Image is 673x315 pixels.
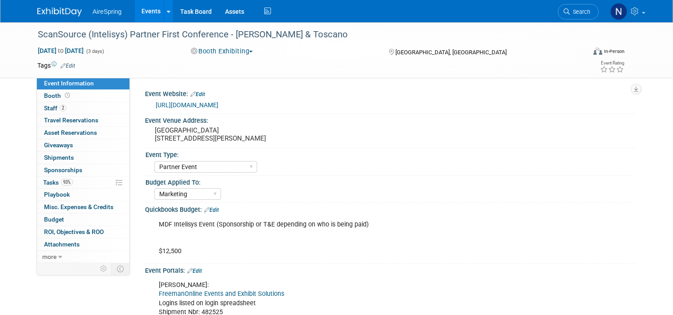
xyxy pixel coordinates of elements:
img: Natalie Pyron [610,3,627,20]
div: Event Website: [145,87,636,99]
div: Budget Applied To: [145,176,632,187]
a: Staff2 [37,102,129,114]
a: Asset Reservations [37,127,129,139]
a: Playbook [37,189,129,201]
span: [DATE] [DATE] [37,47,84,55]
a: Attachments [37,238,129,250]
span: ROI, Objectives & ROO [44,228,104,235]
span: Shipments [44,154,74,161]
a: ROI, Objectives & ROO [37,226,129,238]
span: 2 [60,105,66,111]
div: Event Venue Address: [145,114,636,125]
span: Event Information [44,80,94,87]
span: Playbook [44,191,70,198]
span: Sponsorships [44,166,82,174]
a: Edit [60,63,75,69]
span: Search [570,8,590,15]
span: 93% [61,179,73,186]
a: [URL][DOMAIN_NAME] [156,101,218,109]
span: (3 days) [85,48,104,54]
img: ExhibitDay [37,8,82,16]
a: Shipments [37,152,129,164]
span: Staff [44,105,66,112]
pre: [GEOGRAPHIC_DATA] [STREET_ADDRESS][PERSON_NAME] [155,126,340,142]
div: Event Type: [145,148,632,159]
a: Misc. Expenses & Credits [37,201,129,213]
a: Giveaways [37,139,129,151]
span: more [42,253,56,260]
span: Tasks [43,179,73,186]
a: Search [558,4,599,20]
span: Booth not reserved yet [63,92,72,99]
span: [GEOGRAPHIC_DATA], [GEOGRAPHIC_DATA] [395,49,507,56]
div: Event Rating [600,61,624,65]
div: MDF Intelisys Event (Sponsorship or T&E depending on who is being paid) $12,500 [153,216,540,260]
span: Budget [44,216,64,223]
a: more [37,251,129,263]
span: Giveaways [44,141,73,149]
div: In-Person [604,48,625,55]
a: Tasks93% [37,177,129,189]
td: Tags [37,61,75,70]
div: Event Format [538,46,625,60]
a: Edit [204,207,219,213]
a: Sponsorships [37,164,129,176]
a: Edit [187,268,202,274]
span: AireSpring [93,8,121,15]
td: Toggle Event Tabs [112,263,130,275]
div: ScanSource (Intelisys) Partner First Conference - [PERSON_NAME] & Toscano [35,27,575,43]
span: Booth [44,92,72,99]
a: Travel Reservations [37,114,129,126]
a: Edit [190,91,205,97]
div: Event Portals: [145,264,636,275]
div: Quickbooks Budget: [145,203,636,214]
a: Event Information [37,77,129,89]
img: Format-Inperson.png [593,48,602,55]
a: Budget [37,214,129,226]
span: Misc. Expenses & Credits [44,203,113,210]
a: Booth [37,90,129,102]
span: Travel Reservations [44,117,98,124]
td: Personalize Event Tab Strip [96,263,112,275]
button: Booth Exhibiting [188,47,257,56]
span: Attachments [44,241,80,248]
a: FreemanOnline Events and Exhibit Solutions [159,290,284,298]
span: Asset Reservations [44,129,97,136]
span: to [56,47,65,54]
